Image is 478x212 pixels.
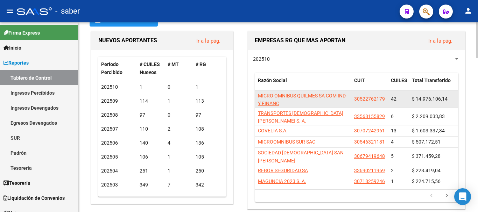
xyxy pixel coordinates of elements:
div: 342 [196,181,218,189]
span: Razón Social [258,78,287,83]
span: Tesorería [3,179,30,187]
span: 202507 [101,126,118,132]
datatable-header-cell: CUILES [388,73,409,96]
div: Open Intercom Messenger [454,188,471,205]
button: Ir a la pág. [423,34,458,47]
datatable-header-cell: Razón Social [255,73,351,96]
div: 251 [140,167,162,175]
button: Ir a la pág. [191,34,226,47]
span: 6 [391,114,394,119]
div: 1 [168,167,190,175]
span: 4 [391,139,394,145]
span: Reportes [3,59,29,67]
datatable-header-cell: CUIT [351,73,388,96]
div: 97 [196,111,218,119]
span: TRANSPORTES [DEMOGRAPHIC_DATA][PERSON_NAME] S. A. [258,110,343,124]
span: Período Percibido [101,61,122,75]
span: EMPRESAS RG QUE MAS APORTAN [255,37,345,44]
mat-icon: menu [6,7,14,15]
a: go to next page [440,192,454,200]
datatable-header-cell: Total Transferido [409,73,458,96]
div: 4 [168,139,190,147]
div: 2 [168,125,190,133]
span: $ 371.459,28 [412,153,441,159]
div: 106 [140,153,162,161]
span: Total Transferido [412,78,451,83]
span: 202510 [101,84,118,90]
span: $ 1.603.337,34 [412,128,445,133]
datatable-header-cell: # CUILES Nuevos [137,57,165,80]
span: 5 [391,153,394,159]
span: $ 228.419,04 [412,168,441,173]
div: 110 [140,125,162,133]
span: 1 [391,178,394,184]
div: 7 [168,181,190,189]
span: MICRO OMNIBUS QUILMES SA COM IND Y FINANC [258,93,346,107]
a: Ir a la pág. [196,38,220,44]
datatable-header-cell: # RG [193,57,221,80]
span: 33568155829 [354,114,385,119]
a: go to previous page [425,192,438,200]
div: 0 [168,111,190,119]
div: 1 [196,83,218,91]
span: 42 [391,96,396,102]
span: # CUILES Nuevos [140,61,160,75]
span: $ 224.715,56 [412,178,441,184]
span: 30522762179 [354,96,385,102]
div: 105 [196,153,218,161]
datatable-header-cell: Período Percibido [98,57,137,80]
div: 97 [140,111,162,119]
span: 202508 [101,112,118,118]
span: MAGUNCIA 2023 S. A. [258,178,306,184]
mat-icon: person [464,7,472,15]
span: 202502 [101,196,118,202]
span: 202509 [101,98,118,104]
a: Ir a la pág. [428,38,452,44]
span: Liquidación de Convenios [3,194,65,202]
span: 202505 [101,154,118,160]
span: 202503 [101,182,118,188]
span: 33690211969 [354,168,385,173]
span: 13 [391,128,396,133]
span: MICROOMNIBUS SUR SAC [258,139,315,145]
span: - saber [55,3,80,19]
div: 136 [196,139,218,147]
div: 2.458 [196,195,218,203]
span: SOCIEDAD [DEMOGRAPHIC_DATA] SAN [PERSON_NAME] [258,150,344,163]
span: Firma Express [3,29,40,37]
div: 1 [168,97,190,105]
span: 202510 [253,56,270,62]
span: NUEVOS APORTANTES [98,37,157,44]
div: 349 [140,181,162,189]
div: 1 [168,153,190,161]
div: 2.691 [140,195,162,203]
span: 30546321181 [354,139,385,145]
span: 30718259246 [354,178,385,184]
span: $ 507.172,51 [412,139,441,145]
div: 233 [168,195,190,203]
span: 202504 [101,168,118,174]
div: 113 [196,97,218,105]
span: Inicio [3,44,21,52]
div: 1 [140,83,162,91]
div: 108 [196,125,218,133]
span: $ 14.976.106,14 [412,96,448,102]
datatable-header-cell: # MT [165,57,193,80]
span: 30679419648 [354,153,385,159]
div: 250 [196,167,218,175]
span: $ 2.209.033,83 [412,114,445,119]
div: 0 [168,83,190,91]
div: 140 [140,139,162,147]
span: 2 [391,168,394,173]
span: 202506 [101,140,118,146]
span: # MT [168,61,179,67]
span: COVELIA S.A. [258,128,288,133]
span: CUILES [391,78,407,83]
div: 114 [140,97,162,105]
span: # RG [196,61,206,67]
span: CUIT [354,78,365,83]
span: 30707242961 [354,128,385,133]
span: REBOR SEGURIDAD SA [258,168,308,173]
